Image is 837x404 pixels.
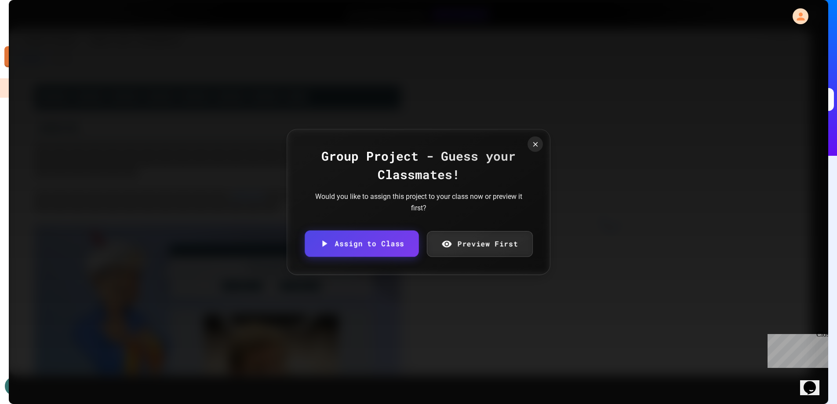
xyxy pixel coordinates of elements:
div: My Account [783,6,811,26]
iframe: chat widget [800,369,828,395]
a: Preview First [426,231,532,257]
div: Chat with us now!Close [4,4,61,56]
a: Assign to Class [305,230,418,257]
iframe: chat widget [764,331,828,368]
div: Group Project - Guess your Classmates! [305,147,532,184]
div: Would you like to assign this project to your class now or preview it first? [313,191,524,213]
